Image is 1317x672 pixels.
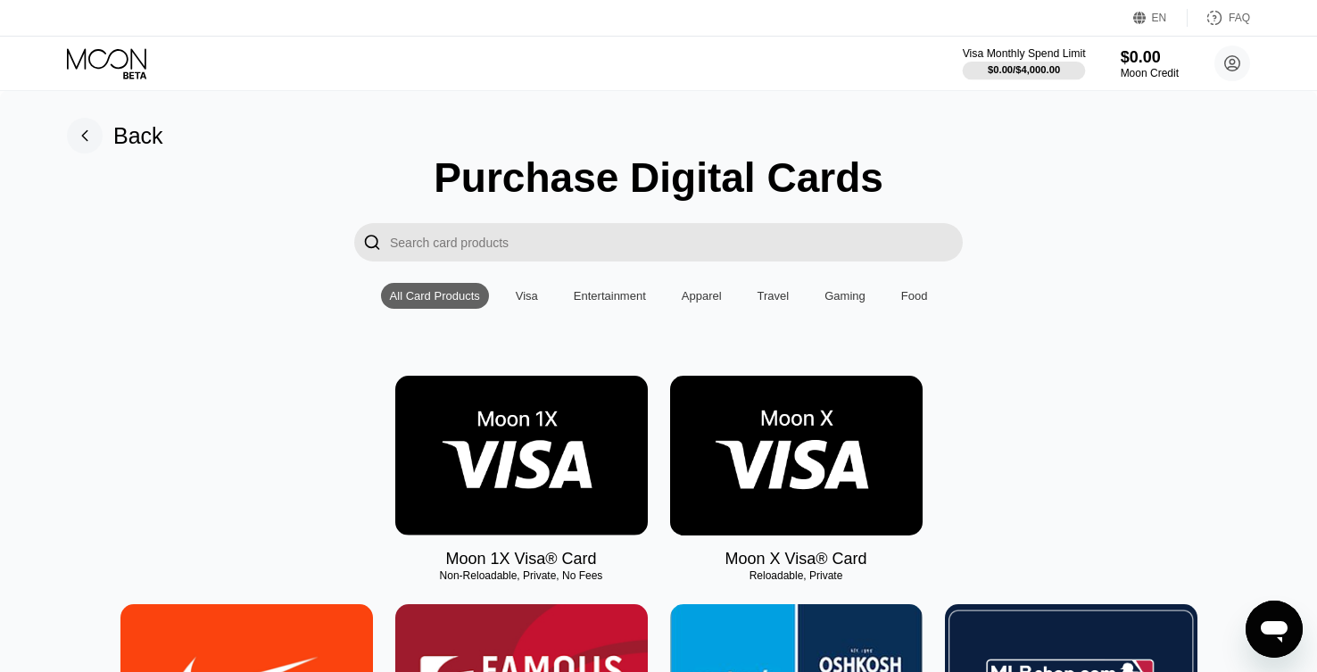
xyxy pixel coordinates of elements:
[670,569,923,582] div: Reloadable, Private
[390,289,480,303] div: All Card Products
[964,47,1084,79] div: Visa Monthly Spend Limit$0.00/$4,000.00
[725,550,866,568] div: Moon X Visa® Card
[901,289,928,303] div: Food
[749,283,799,309] div: Travel
[824,289,866,303] div: Gaming
[574,289,646,303] div: Entertainment
[963,47,1086,60] div: Visa Monthly Spend Limit
[1229,12,1250,24] div: FAQ
[758,289,790,303] div: Travel
[354,223,390,261] div: 
[565,283,655,309] div: Entertainment
[395,569,648,582] div: Non-Reloadable, Private, No Fees
[434,153,883,202] div: Purchase Digital Cards
[1152,12,1167,24] div: EN
[1121,48,1179,79] div: $0.00Moon Credit
[892,283,937,309] div: Food
[381,283,489,309] div: All Card Products
[516,289,538,303] div: Visa
[1133,9,1188,27] div: EN
[363,232,381,253] div: 
[1246,601,1303,658] iframe: Кнопка запуска окна обмена сообщениями
[816,283,874,309] div: Gaming
[113,123,163,149] div: Back
[1121,48,1179,67] div: $0.00
[988,64,1060,75] div: $0.00 / $4,000.00
[67,118,163,153] div: Back
[445,550,596,568] div: Moon 1X Visa® Card
[1121,67,1179,79] div: Moon Credit
[682,289,722,303] div: Apparel
[673,283,731,309] div: Apparel
[1188,9,1250,27] div: FAQ
[507,283,547,309] div: Visa
[390,223,963,261] input: Search card products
